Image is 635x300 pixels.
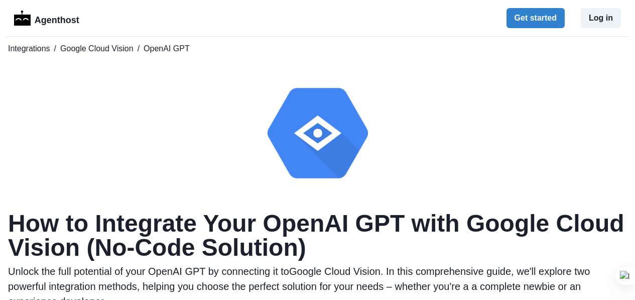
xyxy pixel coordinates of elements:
img: Google Cloud Vision logo for OpenAI GPT integration [268,83,368,183]
button: Log in [581,8,621,28]
img: Logo [14,11,31,26]
button: Get started [506,8,565,28]
span: / [138,43,140,55]
span: OpenAI GPT [144,43,190,55]
p: Agenthost [35,10,79,27]
a: Google Cloud Vision [60,43,134,55]
span: / [54,43,56,55]
nav: breadcrumb [8,43,627,55]
a: Integrations [8,43,50,55]
h1: How to Integrate Your OpenAI GPT with Google Cloud Vision (No-Code Solution) [8,212,627,260]
a: LogoAgenthost [14,10,79,27]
